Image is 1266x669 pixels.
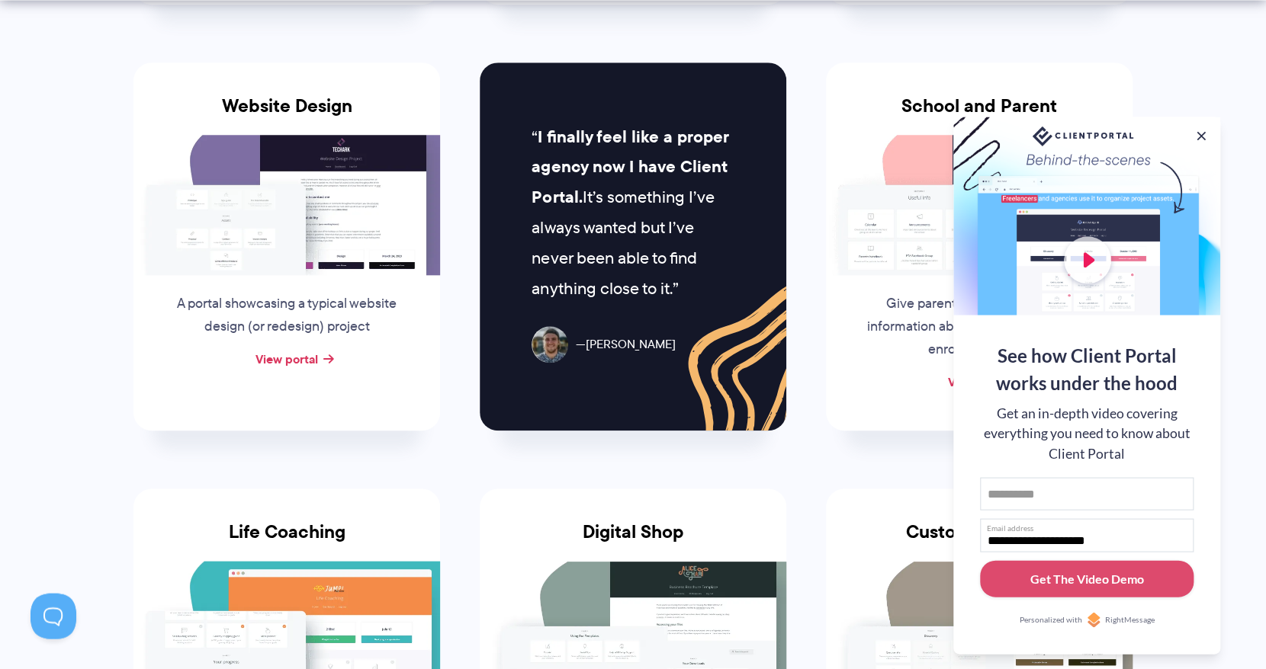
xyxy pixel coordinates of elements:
button: Get The Video Demo [980,560,1194,597]
div: See how Client Portal works under the hood [980,341,1194,396]
img: Personalized with RightMessage [1086,612,1101,627]
p: It’s something I’ve always wanted but I’ve never been able to find anything close to it. [532,122,734,304]
h3: Life Coaching [133,521,440,561]
h3: Custom Furniture [826,521,1133,561]
span: [PERSON_NAME] [575,334,675,356]
h3: Website Design [133,95,440,135]
h3: School and Parent [826,95,1133,135]
p: Give parents a place to find key information about your school for their enrolled children [863,293,1095,361]
h3: Digital Shop [480,521,786,561]
span: RightMessage [1105,613,1155,626]
iframe: Toggle Customer Support [31,593,76,639]
a: View portal [948,373,1011,391]
input: Email address [980,518,1194,552]
div: Get The Video Demo [1030,569,1144,587]
a: View portal [255,350,318,368]
span: Personalized with [1019,613,1081,626]
strong: I finally feel like a proper agency now I have Client Portal. [532,124,728,210]
div: Get an in-depth video covering everything you need to know about Client Portal [980,403,1194,463]
a: Personalized withRightMessage [980,612,1194,627]
p: A portal showcasing a typical website design (or redesign) project [171,293,403,338]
